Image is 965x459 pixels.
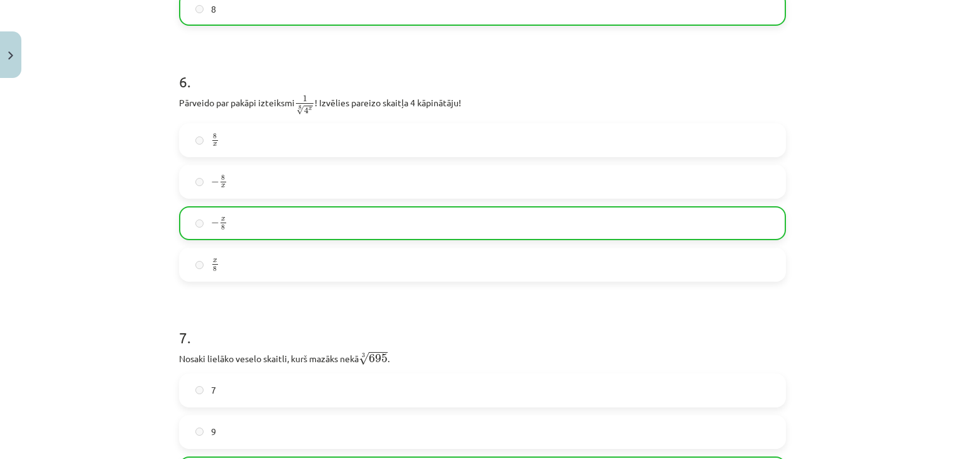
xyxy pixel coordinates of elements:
span: x [221,185,226,189]
span: 9 [211,425,216,438]
p: Nosaki lielāko veselo skaitli, kurš mazāks nekā . [179,350,786,366]
img: icon-close-lesson-0947bae3869378f0d4975bcd49f059093ad1ed9edebbc8119c70593378902aed.svg [8,52,13,60]
span: 7 [211,384,216,397]
span: √ [359,352,369,365]
span: 8 [211,3,216,16]
span: 8 [221,175,225,180]
span: 8 [221,225,225,231]
input: 8 [195,5,204,13]
span: 1 [303,96,307,102]
span: 8 [213,133,217,139]
h1: 6 . [179,51,786,90]
span: x [221,218,226,221]
input: 9 [195,428,204,436]
span: x [213,259,217,263]
p: Pārveido par pakāpi izteiksmi ! Izvēlies pareizo skaitļa 4 kāpinātāju! [179,94,786,116]
span: 4 [304,108,308,114]
span: − [211,219,219,227]
span: √ [297,106,304,115]
span: x [308,107,312,110]
span: 695 [369,354,388,363]
span: x [213,143,217,147]
h1: 7 . [179,307,786,346]
span: − [211,179,219,186]
span: 8 [213,267,217,272]
input: 7 [195,386,204,394]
